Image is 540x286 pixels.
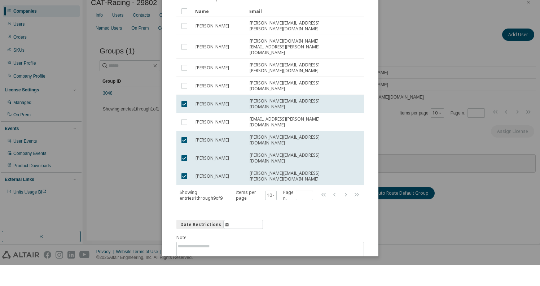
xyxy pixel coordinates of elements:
[250,155,351,167] span: [PERSON_NAME][EMAIL_ADDRESS][DOMAIN_NAME]
[196,176,229,182] span: [PERSON_NAME]
[196,194,229,200] span: [PERSON_NAME]
[196,65,229,71] span: [PERSON_NAME]
[250,83,351,95] span: [PERSON_NAME][EMAIL_ADDRESS][PERSON_NAME][DOMAIN_NAME]
[196,86,229,92] span: [PERSON_NAME]
[180,210,223,222] span: Showing entries 1 through 9 of 9
[250,101,351,113] span: [PERSON_NAME][EMAIL_ADDRESS][DOMAIN_NAME]
[250,119,351,131] span: [PERSON_NAME][EMAIL_ADDRESS][DOMAIN_NAME]
[283,211,313,222] span: Page n.
[180,243,221,248] span: Date Restrictions
[196,158,229,164] span: [PERSON_NAME]
[249,26,352,38] div: Email
[176,241,263,250] button: information
[196,122,229,128] span: [PERSON_NAME]
[267,213,275,219] button: 10
[250,191,351,203] span: [PERSON_NAME][EMAIL_ADDRESS][PERSON_NAME][DOMAIN_NAME]
[196,104,229,110] span: [PERSON_NAME]
[196,140,229,146] span: [PERSON_NAME]
[250,137,351,149] span: [EMAIL_ADDRESS][PERSON_NAME][DOMAIN_NAME]
[195,26,243,38] div: Name
[162,9,361,29] h2: Add User To Group
[236,211,277,222] span: Items per page
[367,14,373,20] button: close
[196,44,229,50] span: [PERSON_NAME]
[250,173,351,185] span: [PERSON_NAME][EMAIL_ADDRESS][DOMAIN_NAME]
[250,59,351,77] span: [PERSON_NAME][DOMAIN_NAME][EMAIL_ADDRESS][PERSON_NAME][DOMAIN_NAME]
[250,41,351,53] span: [PERSON_NAME][EMAIL_ADDRESS][PERSON_NAME][DOMAIN_NAME]
[176,256,364,261] label: Note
